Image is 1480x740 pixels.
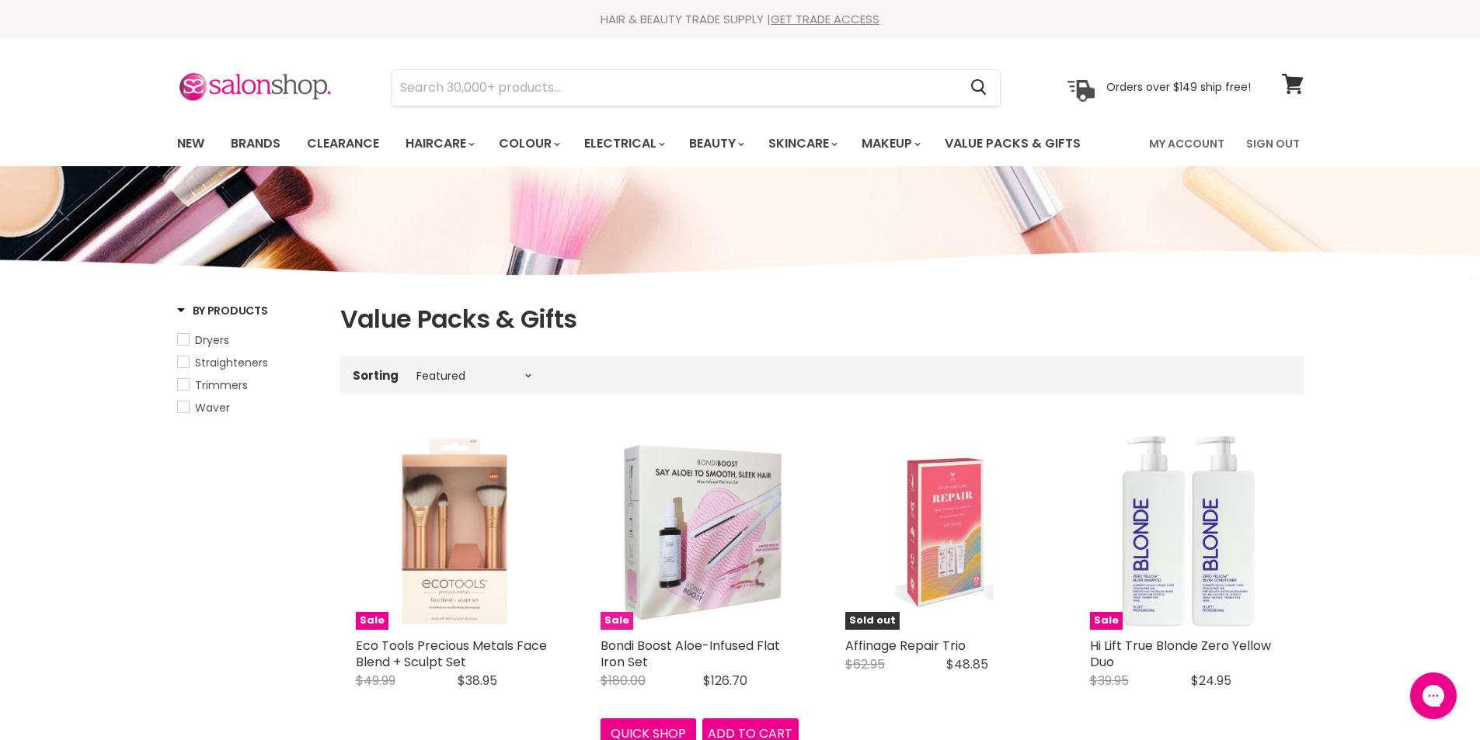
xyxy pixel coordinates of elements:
[771,11,879,27] a: GET TRADE ACCESS
[573,127,674,160] a: Electrical
[703,672,747,690] span: $126.70
[1106,80,1251,94] p: Orders over $149 ship free!
[340,303,1304,335] h1: Value Packs & Gifts
[158,121,1323,166] nav: Main
[1090,637,1271,671] a: Hi Lift True Blonde Zero Yellow Duo
[158,12,1323,27] div: HAIR & BEAUTY TRADE SUPPLY |
[392,69,1001,106] form: Product
[195,400,230,415] span: Waver
[845,432,1043,630] a: Affinage Repair Trio Affinage Repair Trio Sold out
[356,432,554,630] img: Eco Tools Precious Metals Face Blend + Sculpt Set
[177,332,321,349] a: Dryers
[295,127,391,160] a: Clearance
[177,354,321,371] a: Straighteners
[394,127,484,160] a: Haircare
[1090,672,1129,690] span: $39.95
[601,612,633,630] span: Sale
[933,127,1092,160] a: Value Packs & Gifts
[195,377,248,393] span: Trimmers
[677,127,754,160] a: Beauty
[165,127,216,160] a: New
[895,432,994,630] img: Affinage Repair Trio
[177,303,268,318] h3: By Products
[195,332,229,348] span: Dryers
[353,369,399,382] label: Sorting
[356,672,395,690] span: $49.99
[1090,432,1288,630] a: Hi Lift True Blonde Zero Yellow Duo Sale
[165,121,1116,166] ul: Main menu
[946,655,988,673] span: $48.85
[1140,127,1234,160] a: My Account
[487,127,569,160] a: Colour
[356,432,554,630] a: Eco Tools Precious Metals Face Blend + Sculpt Set Eco Tools Precious Metals Face Blend + Sculpt S...
[458,672,497,690] span: $38.95
[845,655,885,673] span: $62.95
[356,612,388,630] span: Sale
[959,70,1000,106] button: Search
[1090,432,1288,630] img: Hi Lift True Blonde Zero Yellow Duo
[1237,127,1309,160] a: Sign Out
[177,399,321,416] a: Waver
[845,637,966,655] a: Affinage Repair Trio
[845,612,900,630] span: Sold out
[219,127,292,160] a: Brands
[392,70,959,106] input: Search
[601,637,780,671] a: Bondi Boost Aloe-Infused Flat Iron Set
[1402,667,1464,724] iframe: Gorgias live chat messenger
[356,637,547,671] a: Eco Tools Precious Metals Face Blend + Sculpt Set
[1191,672,1231,690] span: $24.95
[1090,612,1123,630] span: Sale
[195,355,268,370] span: Straighteners
[757,127,847,160] a: Skincare
[601,432,799,630] a: Bondi Boost Aloe-Infused Flat Iron Set Sale
[601,672,646,690] span: $180.00
[177,377,321,394] a: Trimmers
[850,127,930,160] a: Makeup
[601,432,799,630] img: Bondi Boost Aloe-Infused Flat Iron Set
